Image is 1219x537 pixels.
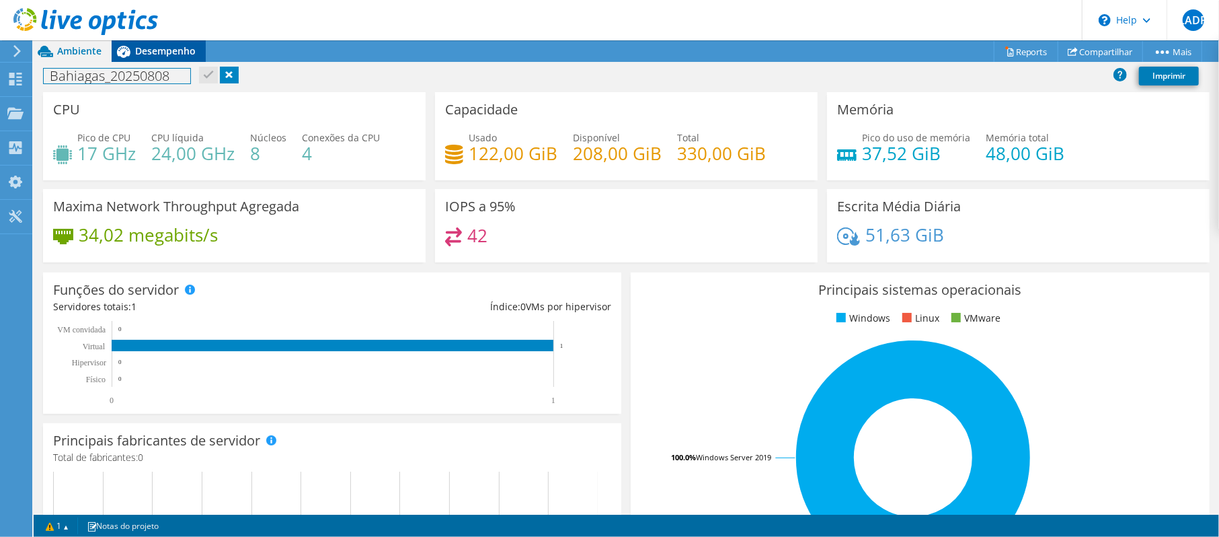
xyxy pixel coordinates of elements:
[1058,41,1143,62] a: Compartilhar
[986,131,1049,144] span: Memória total
[118,359,122,365] text: 0
[36,517,78,534] a: 1
[445,199,516,214] h3: IOPS a 95%
[77,146,136,161] h4: 17 GHz
[44,69,190,83] h1: Bahiagas_20250808
[551,396,555,405] text: 1
[837,199,961,214] h3: Escrita Média Diária
[445,102,518,117] h3: Capacidade
[1142,41,1202,62] a: Mais
[302,146,380,161] h4: 4
[53,199,299,214] h3: Maxima Network Throughput Agregada
[250,131,286,144] span: Núcleos
[53,433,260,448] h3: Principais fabricantes de servidor
[110,396,114,405] text: 0
[138,451,143,464] span: 0
[250,146,286,161] h4: 8
[77,517,168,534] a: Notas do projeto
[865,227,944,242] h4: 51,63 GiB
[948,311,1000,326] li: VMware
[467,228,487,243] h4: 42
[77,131,130,144] span: Pico de CPU
[862,146,970,161] h4: 37,52 GiB
[520,300,526,313] span: 0
[53,450,611,465] h4: Total de fabricantes:
[79,227,218,242] h4: 34,02 megabits/s
[332,299,611,314] div: Índice: VMs por hipervisor
[641,283,1199,297] h3: Principais sistemas operacionais
[573,146,662,161] h4: 208,00 GiB
[302,131,380,144] span: Conexões da CPU
[696,452,771,462] tspan: Windows Server 2019
[151,131,204,144] span: CPU líquida
[671,452,696,462] tspan: 100.0%
[862,131,970,144] span: Pico do uso de memória
[469,146,557,161] h4: 122,00 GiB
[1139,67,1199,85] a: Imprimir
[899,311,939,326] li: Linux
[53,299,332,314] div: Servidores totais:
[131,300,136,313] span: 1
[994,41,1058,62] a: Reports
[72,358,106,367] text: Hipervisor
[83,342,106,351] text: Virtual
[86,375,106,384] tspan: Físico
[573,131,620,144] span: Disponível
[53,283,179,297] h3: Funções do servidor
[677,146,766,161] h4: 330,00 GiB
[151,146,235,161] h4: 24,00 GHz
[1183,9,1204,31] span: LADP
[469,131,497,144] span: Usado
[560,343,563,349] text: 1
[986,146,1064,161] h4: 48,00 GiB
[677,131,699,144] span: Total
[53,102,80,117] h3: CPU
[57,325,106,334] text: VM convidada
[57,44,102,57] span: Ambiente
[118,326,122,332] text: 0
[118,375,122,382] text: 0
[1099,14,1111,26] svg: \n
[135,44,196,57] span: Desempenho
[833,311,890,326] li: Windows
[837,102,894,117] h3: Memória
